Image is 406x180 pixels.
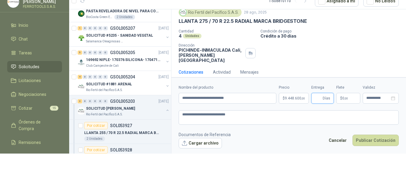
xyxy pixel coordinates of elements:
div: Unidades [183,34,201,38]
p: LLANTA 255 / 70 R 22.5 RADIAL MARCA BRIDGESTONE [84,130,159,136]
p: Club Campestre de Cali [86,63,119,68]
a: Configuración [7,151,62,162]
img: Company Logo [78,83,85,90]
a: 5 0 0 0 0 0 GSOL005205[DATE] Company Logo169692 NIPLE- 170376 SILICONA- 170471 VALVULA REGClub Ca... [78,49,170,68]
div: 5 [78,50,82,55]
p: Cantidad [179,29,256,33]
p: PICHINDE-INMACULADA Cali , [PERSON_NAME][GEOGRAPHIC_DATA] [179,47,243,63]
label: Nombre del producto [179,85,276,90]
p: Rio Fertil del Pacífico S.A.S. [86,88,123,93]
p: GSOL005204 [110,75,135,79]
p: [DATE] [158,26,169,31]
div: 0 [98,50,103,55]
p: Dirección [179,43,243,47]
label: Entrega [311,85,334,90]
p: Salamanca Oleaginosas SAS [86,39,124,44]
div: 0 [93,75,97,79]
img: Company Logo [78,10,85,17]
div: 4 [78,75,82,79]
a: 1 0 0 0 0 0 GSOL005207[DATE] Company LogoSOLICITUD #5235 - SANIDAD VEGETALSalamanca Oleaginosas SAS [78,25,170,44]
img: Company Logo [78,107,85,114]
span: Solicitudes [19,63,39,70]
span: Días [323,93,330,103]
a: Por cotizarSOL053927LLANTA 255 / 70 R 22.5 RADIAL MARCA BRIDGESTONE2 Unidades [69,120,171,144]
span: ,00 [301,97,305,100]
span: ,00 [344,97,348,100]
div: 0 [83,50,87,55]
a: Inicio [7,20,62,31]
a: Negociaciones [7,89,62,100]
p: $ 0,00 [336,93,360,104]
img: Company Logo [180,9,186,16]
p: Condición de pago [260,29,404,33]
a: Solicitudes [7,61,62,72]
p: 169692 NIPLE- 170376 SILICONA- 170471 VALVULA REG [86,57,161,63]
span: 9.448.600 [285,96,305,100]
p: Documentos de Referencia [179,131,231,138]
div: 0 [83,75,87,79]
div: 1 [78,26,82,30]
p: [DATE] [158,74,169,80]
div: Por cotizar [84,146,108,154]
p: PASTA REVELADORA DE NIVEL PARA COMBUSTIBLES/ACEITES DE COLOR ROSADA marca kolor kut [86,8,161,14]
span: Órdenes de Compra [19,119,56,132]
div: 0 [88,99,92,103]
p: Crédito a 30 días [260,33,404,38]
label: Flete [336,85,360,90]
p: GSOL005207 [110,26,135,30]
span: Remisiones [19,139,41,146]
a: 3 0 0 0 0 0 GSOL005203[DATE] Company LogoSOLICITUD [PERSON_NAME]Rio Fertil del Pacífico S.A.S. [78,98,170,117]
a: 4 0 0 0 0 0 GSOL005204[DATE] Company LogoSOLICITUD #1881 ARENALRio Fertil del Pacífico S.A.S. [78,73,170,93]
div: Actividad [213,69,231,75]
div: 0 [83,99,87,103]
a: Cotizar15 [7,102,62,114]
span: 15 [50,106,58,111]
span: Chat [19,36,28,42]
label: Validez [363,85,399,90]
div: 0 [98,99,103,103]
span: Licitaciones [19,77,41,84]
div: 0 [88,26,92,30]
div: 2 Unidades [84,136,105,141]
a: Chat [7,33,62,45]
button: Cancelar [325,135,350,146]
div: 0 [103,75,108,79]
p: SOLICITUD #1881 ARENAL [86,81,132,87]
span: Cotizar [19,105,32,111]
div: 0 [93,50,97,55]
label: Precio [279,85,309,90]
div: Mensajes [240,69,259,75]
p: [DATE] [158,99,169,104]
p: SOLICITUD #5235 - SANIDAD VEGETAL [86,33,153,38]
span: Configuración [19,153,45,160]
a: Por cotizarSOL053928 [69,144,171,168]
p: BioCosta Green Energy S.A.S [86,15,113,20]
img: Company Logo [78,59,85,66]
div: 3 [78,99,82,103]
p: $9.448.600,00 [279,93,309,104]
div: 0 [88,50,92,55]
p: LLANTA 275 / 70 R 22.5 RADIAL MARCA BRIDGESTONE [179,18,307,24]
div: 0 [103,99,108,103]
a: Remisiones [7,137,62,148]
div: 0 [88,75,92,79]
img: Company Logo [78,34,85,41]
div: Por cotizar [84,122,108,129]
p: SOL053927 [110,124,132,128]
div: Cotizaciones [179,69,203,75]
div: 0 [83,26,87,30]
span: Negociaciones [19,91,46,98]
p: GSOL005203 [110,99,135,103]
div: 0 [93,99,97,103]
p: 4 [179,33,182,38]
div: 2 Unidades [114,15,135,20]
div: 0 [98,75,103,79]
p: 28 ago, 2025 [244,10,267,15]
div: 0 [103,26,108,30]
span: 0 [342,96,348,100]
p: FERROTOOLS S.A.S. [23,5,62,8]
p: SOL053928 [110,148,132,152]
a: Tareas [7,47,62,59]
button: Publicar Cotización [352,135,399,146]
a: Licitaciones [7,75,62,86]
